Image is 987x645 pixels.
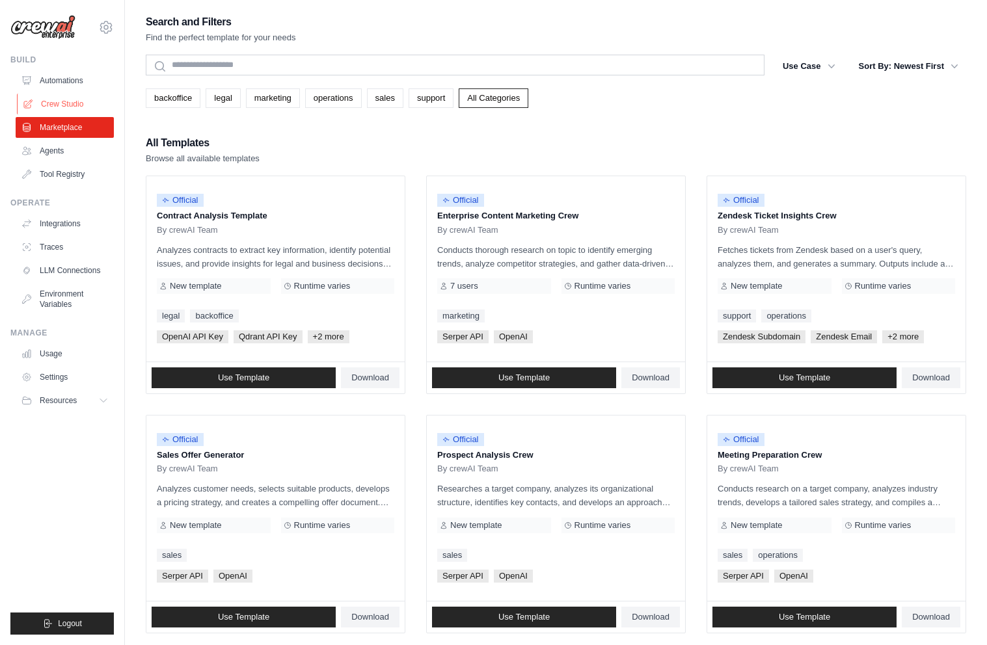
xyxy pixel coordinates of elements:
p: Zendesk Ticket Insights Crew [718,209,955,222]
a: sales [437,549,467,562]
a: Tool Registry [16,164,114,185]
span: Official [157,194,204,207]
a: legal [206,88,240,108]
span: By crewAI Team [437,464,498,474]
div: Operate [10,198,114,208]
a: Use Template [152,367,336,388]
span: Zendesk Email [811,330,877,343]
p: Prospect Analysis Crew [437,449,675,462]
span: Download [912,373,950,383]
img: Logo [10,15,75,40]
span: OpenAI [774,570,813,583]
a: Automations [16,70,114,91]
span: Serper API [157,570,208,583]
p: Analyzes contracts to extract key information, identify potential issues, and provide insights fo... [157,243,394,270]
span: Serper API [437,330,489,343]
p: Conducts thorough research on topic to identify emerging trends, analyze competitor strategies, a... [437,243,675,270]
a: Usage [16,343,114,364]
span: By crewAI Team [718,225,779,235]
a: sales [367,88,403,108]
a: Traces [16,237,114,257]
span: Use Template [218,612,269,622]
h2: Search and Filters [146,13,296,31]
span: New template [450,520,502,531]
span: Runtime varies [575,520,631,531]
h2: All Templates [146,134,260,152]
span: Runtime varies [855,281,912,291]
p: Meeting Preparation Crew [718,449,955,462]
span: Runtime varies [294,520,351,531]
span: New template [731,520,782,531]
span: Download [351,373,389,383]
span: Zendesk Subdomain [718,330,805,343]
p: Contract Analysis Template [157,209,394,222]
span: Download [632,373,669,383]
p: Conducts research on a target company, analyzes industry trends, develops a tailored sales strate... [718,482,955,509]
a: Use Template [712,607,897,627]
div: Manage [10,328,114,338]
span: Download [351,612,389,622]
a: Integrations [16,213,114,234]
p: Find the perfect template for your needs [146,31,296,44]
span: +2 more [882,330,924,343]
a: marketing [437,309,485,322]
a: Marketplace [16,117,114,138]
span: Download [632,612,669,622]
a: Use Template [152,607,336,627]
span: Logout [58,618,82,629]
a: Agents [16,140,114,161]
span: Use Template [498,373,550,383]
span: Serper API [437,570,489,583]
a: Download [621,607,680,627]
a: operations [753,549,803,562]
a: Use Template [712,367,897,388]
span: OpenAI API Key [157,330,228,343]
p: Fetches tickets from Zendesk based on a user's query, analyzes them, and generates a summary. Out... [718,243,955,270]
span: Download [912,612,950,622]
a: Crew Studio [17,94,115,114]
p: Sales Offer Generator [157,449,394,462]
span: Qdrant API Key [234,330,303,343]
span: Use Template [779,373,830,383]
span: By crewAI Team [718,464,779,474]
p: Browse all available templates [146,152,260,165]
a: backoffice [190,309,238,322]
a: All Categories [459,88,528,108]
a: Environment Variables [16,283,114,315]
span: By crewAI Team [157,464,218,474]
p: Researches a target company, analyzes its organizational structure, identifies key contacts, and ... [437,482,675,509]
a: Download [902,367,960,388]
span: Resources [40,395,77,406]
span: 7 users [450,281,478,291]
a: Use Template [432,367,616,388]
span: Official [718,433,764,446]
span: By crewAI Team [157,225,218,235]
a: Download [341,607,399,627]
a: legal [157,309,185,322]
a: operations [305,88,362,108]
p: Analyzes customer needs, selects suitable products, develops a pricing strategy, and creates a co... [157,482,394,509]
a: Download [341,367,399,388]
span: OpenAI [213,570,252,583]
a: Use Template [432,607,616,627]
a: operations [761,309,811,322]
span: Official [157,433,204,446]
a: support [718,309,756,322]
a: sales [157,549,187,562]
span: Official [437,433,484,446]
button: Use Case [775,55,843,78]
span: New template [170,281,221,291]
span: Runtime varies [855,520,912,531]
a: support [409,88,453,108]
span: Official [437,194,484,207]
span: +2 more [308,330,349,343]
span: New template [170,520,221,531]
span: Use Template [218,373,269,383]
span: OpenAI [494,570,533,583]
span: Serper API [718,570,769,583]
p: Enterprise Content Marketing Crew [437,209,675,222]
span: By crewAI Team [437,225,498,235]
span: Official [718,194,764,207]
span: Runtime varies [575,281,631,291]
a: Download [621,367,680,388]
